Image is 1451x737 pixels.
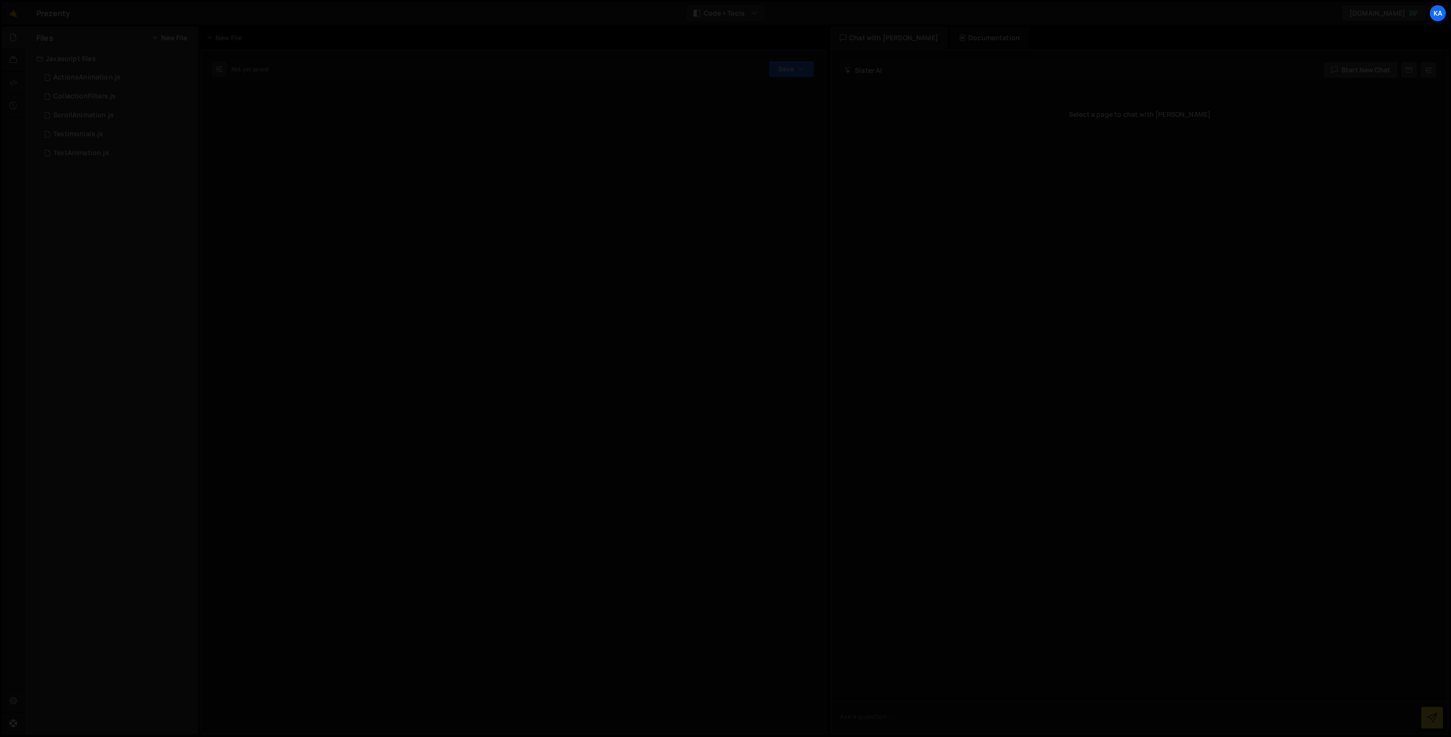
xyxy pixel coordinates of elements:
h2: Files [36,33,53,43]
div: 16268/43876.js [36,125,198,144]
div: 16268/43878.js [36,106,198,125]
button: Code + Tools [686,5,765,22]
div: Javascript files [25,49,198,68]
div: ActionsAnimation.js [53,73,120,82]
h2: Slater AI [845,66,882,75]
button: New File [152,34,187,42]
div: Prezenty [36,8,70,19]
div: 16268/43877.js [36,68,198,87]
a: [DOMAIN_NAME] [1341,5,1426,22]
div: Chat with [PERSON_NAME] [830,26,947,49]
div: Testimonials.js [53,130,103,139]
a: 🤙 [2,2,25,25]
div: 16268/45703.js [36,87,198,106]
button: Start new chat [1323,61,1398,78]
div: TextAnimation.js [53,149,109,157]
div: CollectionFilters.js [53,92,116,101]
div: 16268/43879.js [36,144,198,163]
button: Save [768,61,814,78]
div: Not yet saved [231,65,268,73]
div: ScrollAnimation.js [53,111,114,120]
a: Ka [1429,5,1446,22]
div: Documentation [949,26,1029,49]
div: New File [206,33,246,43]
